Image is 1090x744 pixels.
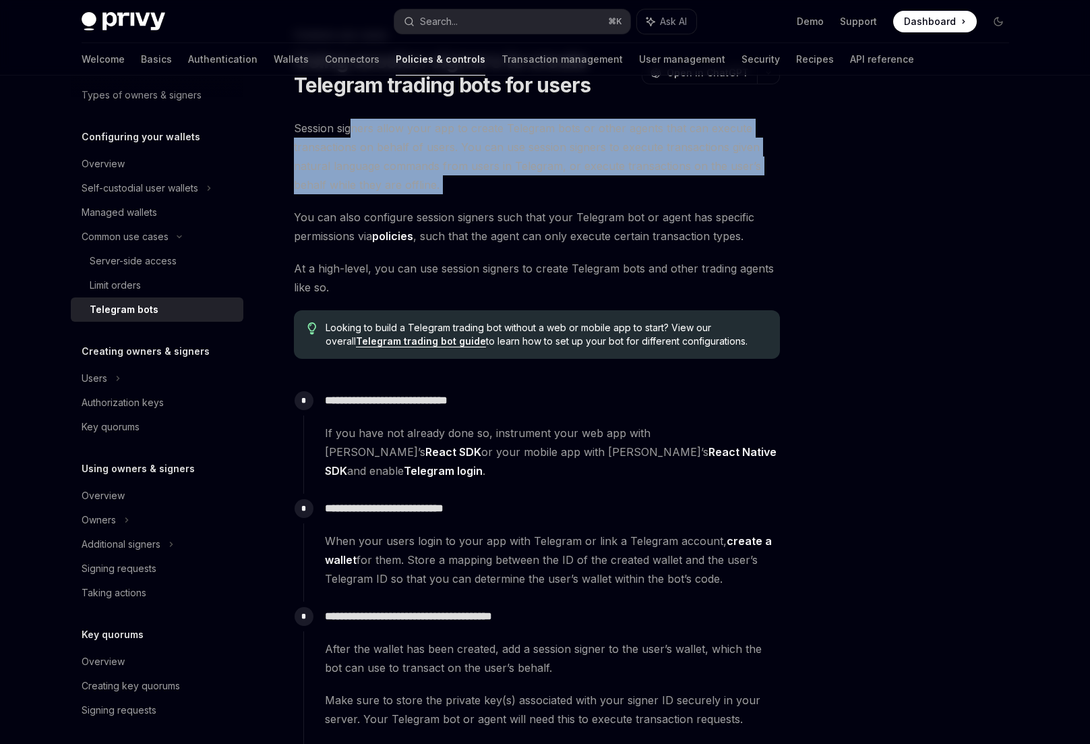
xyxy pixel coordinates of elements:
span: If you have not already done so, instrument your web app with [PERSON_NAME]’s or your mobile app ... [325,424,779,480]
a: Signing requests [71,698,243,722]
h5: Key quorums [82,627,144,643]
a: Telegram login [404,464,483,478]
div: Overview [82,488,125,504]
button: Search...⌘K [394,9,630,34]
h5: Configuring your wallets [82,129,200,145]
div: Server-side access [90,253,177,269]
div: Limit orders [90,277,141,293]
span: You can also configure session signers such that your Telegram bot or agent has specific permissi... [294,208,780,246]
span: After the wallet has been created, add a session signer to the user’s wallet, which the bot can u... [325,639,779,677]
a: API reference [850,43,914,76]
span: When your users login to your app with Telegram or link a Telegram account, for them. Store a map... [325,532,779,588]
a: Overview [71,152,243,176]
a: Recipes [796,43,834,76]
a: Overview [71,650,243,674]
div: Signing requests [82,702,156,718]
div: Owners [82,512,116,528]
div: Overview [82,654,125,670]
h5: Creating owners & signers [82,343,210,360]
div: Additional signers [82,536,160,552]
button: Ask AI [637,9,696,34]
a: Managed wallets [71,200,243,225]
div: Common use cases [82,229,169,245]
a: User management [639,43,725,76]
span: ⌘ K [608,16,622,27]
a: React SDK [425,445,481,459]
a: Support [840,15,877,28]
img: dark logo [82,12,165,31]
a: Overview [71,484,243,508]
a: Basics [141,43,172,76]
a: Demo [797,15,824,28]
div: Telegram bots [90,302,158,318]
span: Looking to build a Telegram trading bot without a web or mobile app to start? View our overall to... [326,321,766,348]
a: Dashboard [893,11,977,32]
a: Welcome [82,43,125,76]
a: Creating key quorums [71,674,243,698]
a: Limit orders [71,273,243,297]
div: Overview [82,156,125,172]
a: Policies & controls [396,43,485,76]
div: Creating key quorums [82,678,180,694]
a: Telegram trading bot guide [356,335,486,347]
div: Signing requests [82,561,156,577]
a: Security [741,43,780,76]
a: Server-side access [71,249,243,273]
a: Transaction management [502,43,623,76]
a: Authentication [188,43,258,76]
div: Managed wallets [82,204,157,221]
a: Authorization keys [71,391,243,415]
span: At a high-level, you can use session signers to create Telegram bots and other trading agents lik... [294,259,780,297]
a: Taking actions [71,581,243,605]
span: Session signers allow your app to create Telegram bots or other agents that can execute transacti... [294,119,780,194]
button: Toggle dark mode [988,11,1009,32]
a: Signing requests [71,556,243,581]
h5: Using owners & signers [82,461,195,477]
div: Self-custodial user wallets [82,180,198,196]
a: policies [372,229,413,244]
a: Wallets [274,43,309,76]
a: Connectors [325,43,380,76]
div: Search... [420,13,458,30]
div: Key quorums [82,419,140,435]
span: Dashboard [904,15,956,28]
div: Users [82,370,107,387]
a: Telegram bots [71,297,243,322]
a: Key quorums [71,415,243,439]
span: Ask AI [660,15,687,28]
span: Make sure to store the private key(s) associated with your signer ID securely in your server. You... [325,691,779,728]
svg: Tip [307,322,317,335]
div: Authorization keys [82,395,164,411]
div: Taking actions [82,585,146,601]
